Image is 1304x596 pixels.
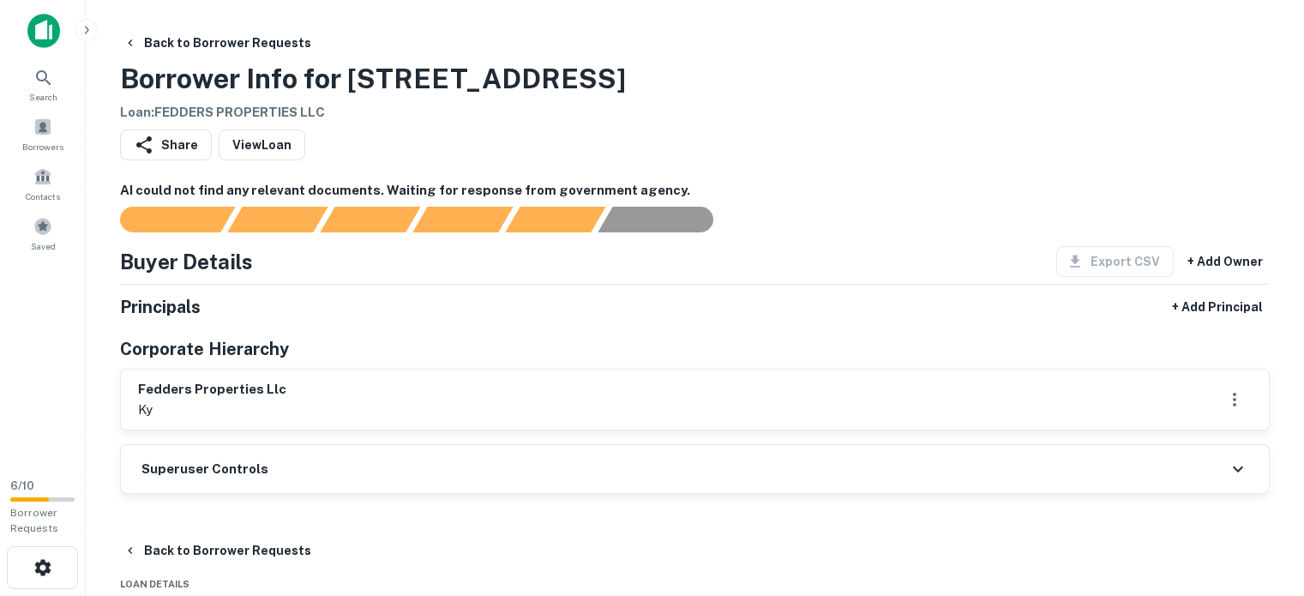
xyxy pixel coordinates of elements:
div: Documents found, AI parsing details... [320,207,420,232]
a: Search [5,61,81,107]
img: capitalize-icon.png [27,14,60,48]
a: Contacts [5,160,81,207]
button: + Add Owner [1181,246,1270,277]
h6: AI could not find any relevant documents. Waiting for response from government agency. [120,181,1270,201]
div: Your request is received and processing... [227,207,328,232]
span: Contacts [26,190,60,203]
button: + Add Principal [1165,292,1270,322]
span: Borrowers [22,140,63,154]
a: ViewLoan [219,129,305,160]
span: Saved [31,239,56,253]
h6: Superuser Controls [141,460,268,479]
div: Sending borrower request to AI... [99,207,228,232]
button: Back to Borrower Requests [117,535,318,566]
span: Borrower Requests [10,507,58,534]
button: Share [120,129,212,160]
h6: Loan : FEDDERS PROPERTIES LLC [120,103,626,123]
span: Loan Details [120,579,189,589]
h4: Buyer Details [120,246,253,277]
a: Borrowers [5,111,81,157]
div: Principals found, AI now looking for contact information... [412,207,513,232]
span: Search [29,90,57,104]
h3: Borrower Info for [STREET_ADDRESS] [120,58,626,99]
div: AI fulfillment process complete. [598,207,734,232]
div: Principals found, still searching for contact information. This may take time... [505,207,605,232]
h5: Corporate Hierarchy [120,336,289,362]
span: 6 / 10 [10,479,34,492]
p: ky [138,400,286,420]
h6: fedders properties llc [138,380,286,400]
button: Back to Borrower Requests [117,27,318,58]
h5: Principals [120,294,201,320]
a: Saved [5,210,81,256]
